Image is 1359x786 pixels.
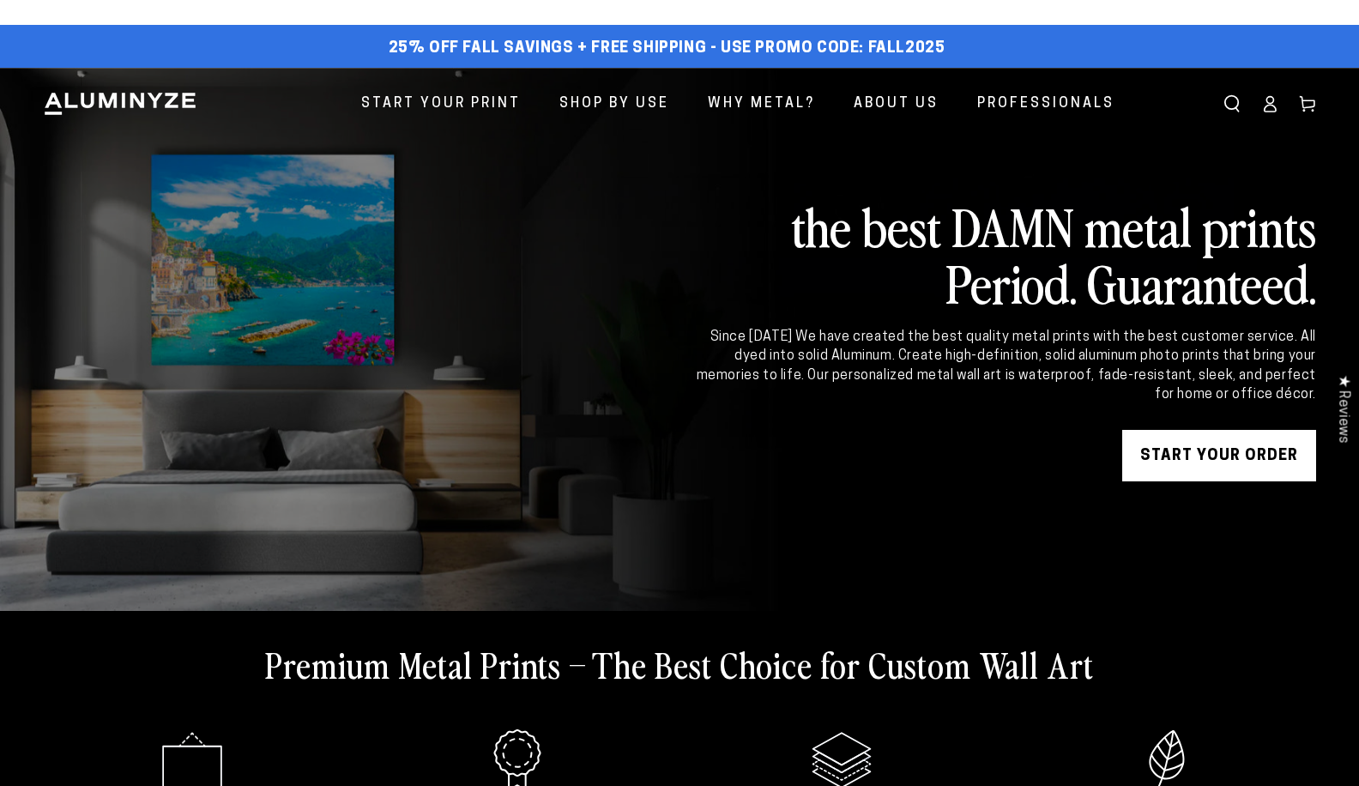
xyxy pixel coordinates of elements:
a: About Us [841,82,951,127]
span: About Us [854,92,939,117]
h2: the best DAMN metal prints Period. Guaranteed. [693,197,1316,311]
a: Start Your Print [348,82,534,127]
div: Since [DATE] We have created the best quality metal prints with the best customer service. All dy... [693,328,1316,405]
span: 25% off FALL Savings + Free Shipping - Use Promo Code: FALL2025 [389,39,945,58]
span: Professionals [977,92,1114,117]
a: START YOUR Order [1122,430,1316,481]
span: Start Your Print [361,92,521,117]
h2: Premium Metal Prints – The Best Choice for Custom Wall Art [265,642,1094,686]
a: Shop By Use [547,82,682,127]
span: Shop By Use [559,92,669,117]
img: Aluminyze [43,91,197,117]
a: Professionals [964,82,1127,127]
summary: Search our site [1213,85,1251,123]
div: Click to open Judge.me floating reviews tab [1326,361,1359,456]
a: Why Metal? [695,82,828,127]
span: Why Metal? [708,92,815,117]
